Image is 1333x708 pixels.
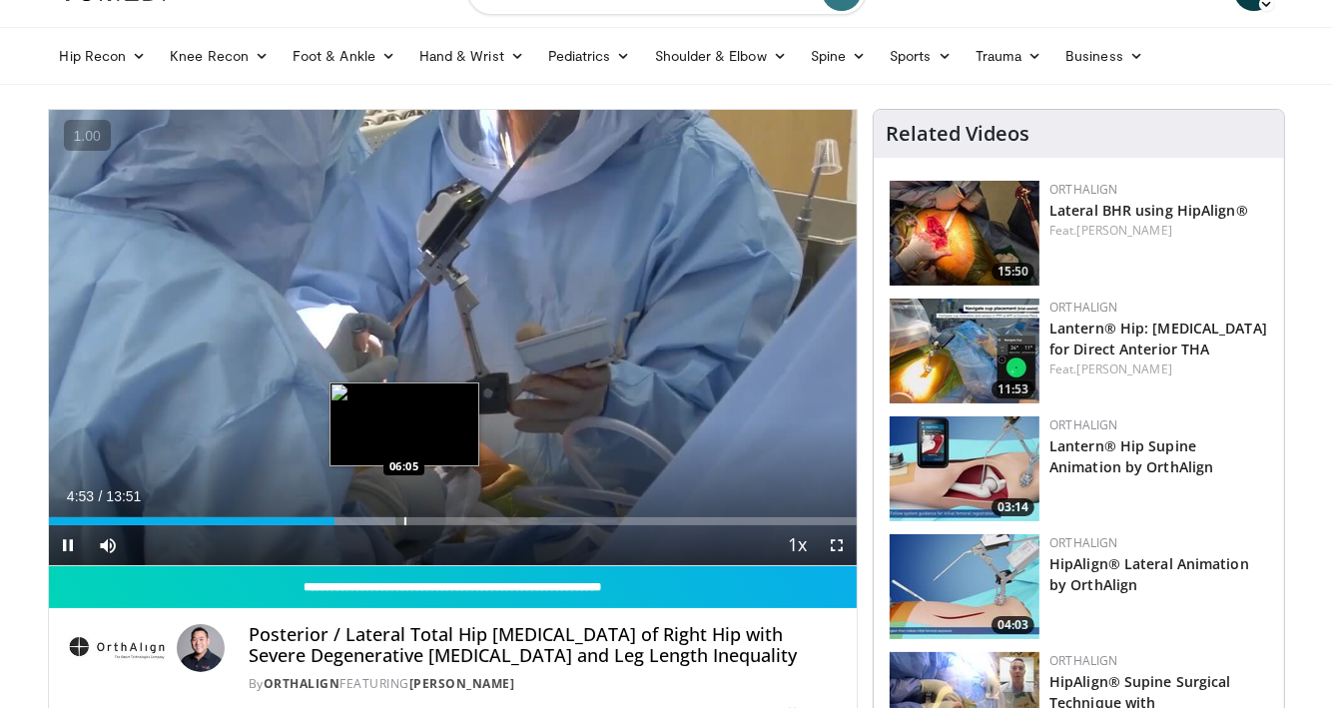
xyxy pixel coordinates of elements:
a: Knee Recon [158,36,281,76]
a: OrthAlign [264,675,340,692]
a: 04:03 [890,534,1039,639]
a: Hip Recon [48,36,159,76]
a: 03:14 [890,416,1039,521]
a: OrthAlign [1049,416,1118,433]
h4: Posterior / Lateral Total Hip [MEDICAL_DATA] of Right Hip with Severe Degenerative [MEDICAL_DATA]... [249,624,841,667]
span: 11:53 [992,380,1034,398]
button: Pause [49,525,89,565]
a: Shoulder & Elbow [643,36,799,76]
div: By FEATURING [249,675,841,693]
img: image.jpeg [330,382,479,466]
a: Trauma [964,36,1054,76]
a: OrthAlign [1049,299,1118,316]
span: 04:03 [992,616,1034,634]
span: 13:51 [106,488,141,504]
a: Sports [878,36,964,76]
a: Lantern® Hip Supine Animation by OrthAlign [1049,436,1213,476]
img: OrthAlign [65,624,169,672]
a: [PERSON_NAME] [1077,360,1172,377]
a: 11:53 [890,299,1039,403]
a: Spine [799,36,878,76]
button: Mute [89,525,129,565]
a: OrthAlign [1049,652,1118,669]
img: ea5d8f5e-5d45-47db-9629-0a9be4701124.150x105_q85_crop-smart_upscale.jpg [890,416,1039,521]
a: Business [1053,36,1155,76]
div: Feat. [1049,222,1268,240]
span: 15:50 [992,263,1034,281]
a: 15:50 [890,181,1039,286]
img: 8283512d-78ce-473c-b1d9-5619dfe345ab.150x105_q85_crop-smart_upscale.jpg [890,534,1039,639]
a: Lantern® Hip: [MEDICAL_DATA] for Direct Anterior THA [1049,319,1267,358]
a: [PERSON_NAME] [1077,222,1172,239]
a: Pediatrics [536,36,643,76]
span: 4:53 [67,488,94,504]
a: OrthAlign [1049,181,1118,198]
video-js: Video Player [49,110,858,566]
a: OrthAlign [1049,534,1118,551]
h4: Related Videos [886,122,1029,146]
img: Avatar [177,624,225,672]
a: Hand & Wrist [407,36,536,76]
a: Foot & Ankle [281,36,407,76]
a: [PERSON_NAME] [409,675,515,692]
img: 7d79eeed-55da-44fc-8dbd-cdeca597cf17.150x105_q85_crop-smart_upscale.jpg [890,181,1039,286]
span: 03:14 [992,498,1034,516]
div: Progress Bar [49,517,858,525]
img: f286d47b-e4bb-4240-994b-102a8712b206.150x105_q85_crop-smart_upscale.jpg [890,299,1039,403]
button: Playback Rate [777,525,817,565]
a: Lateral BHR using HipAlign® [1049,201,1248,220]
button: Fullscreen [817,525,857,565]
span: / [99,488,103,504]
a: HipAlign® Lateral Animation by OrthAlign [1049,554,1249,594]
div: Feat. [1049,360,1268,378]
